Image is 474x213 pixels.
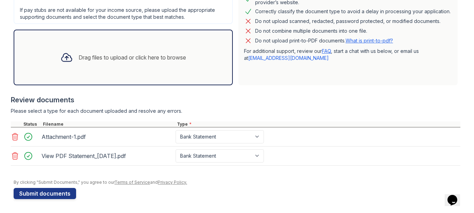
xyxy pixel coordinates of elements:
[14,188,76,199] button: Submit documents
[79,53,186,62] div: Drag files to upload or click here to browse
[255,37,393,44] p: Do not upload print-to-PDF documents.
[322,48,331,54] a: FAQ
[158,180,187,185] a: Privacy Policy.
[255,27,367,35] div: Do not combine multiple documents into one file.
[14,180,460,185] div: By clicking "Submit Documents," you agree to our and
[11,95,460,105] div: Review documents
[42,131,173,142] div: Attachment-1.pdf
[42,121,176,127] div: Filename
[11,108,460,115] div: Please select a type for each document uploaded and resolve any errors.
[346,38,393,44] a: What is print-to-pdf?
[22,121,42,127] div: Status
[255,17,440,25] div: Do not upload scanned, redacted, password protected, or modified documents.
[255,7,451,16] div: Correctly classify the document type to avoid a delay in processing your application.
[176,121,460,127] div: Type
[244,48,452,62] p: For additional support, review our , start a chat with us below, or email us at
[114,180,150,185] a: Terms of Service
[445,185,467,206] iframe: chat widget
[42,150,173,161] div: View PDF Statement_[DATE].pdf
[248,55,329,61] a: [EMAIL_ADDRESS][DOMAIN_NAME]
